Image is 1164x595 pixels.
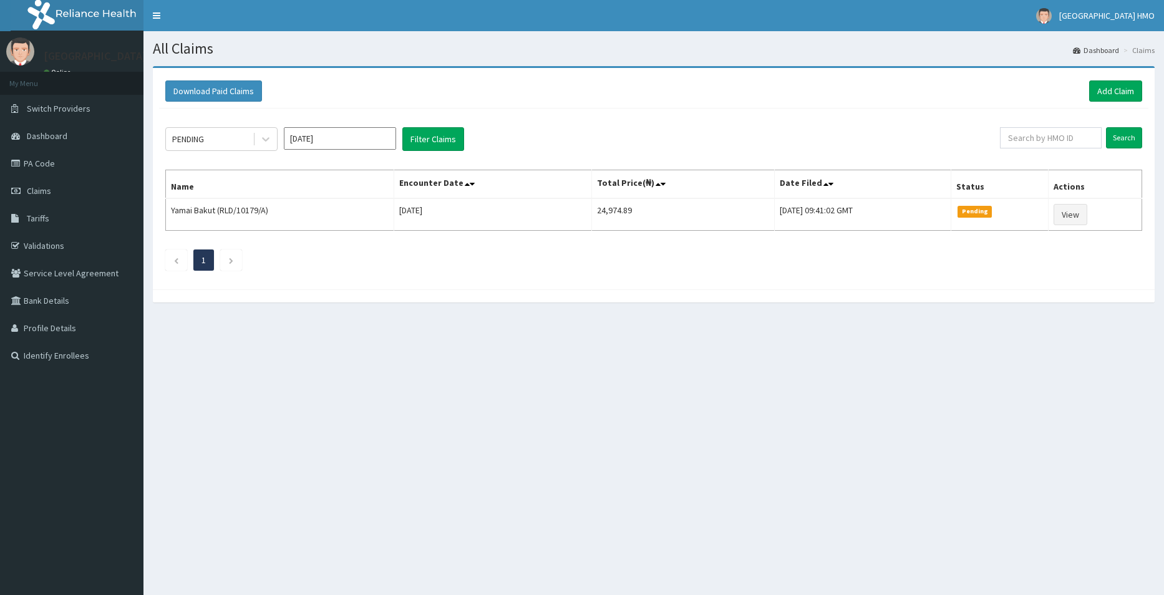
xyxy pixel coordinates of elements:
[166,198,394,231] td: Yamai Bakut (RLD/10179/A)
[27,185,51,196] span: Claims
[591,170,775,199] th: Total Price(₦)
[153,41,1155,57] h1: All Claims
[44,51,172,62] p: [GEOGRAPHIC_DATA] HMO
[951,170,1049,199] th: Status
[228,254,234,266] a: Next page
[1048,170,1142,199] th: Actions
[1036,8,1052,24] img: User Image
[1089,80,1142,102] a: Add Claim
[958,206,992,217] span: Pending
[27,103,90,114] span: Switch Providers
[1059,10,1155,21] span: [GEOGRAPHIC_DATA] HMO
[591,198,775,231] td: 24,974.89
[6,37,34,65] img: User Image
[165,80,262,102] button: Download Paid Claims
[166,170,394,199] th: Name
[27,130,67,142] span: Dashboard
[1106,127,1142,148] input: Search
[44,68,74,77] a: Online
[284,127,396,150] input: Select Month and Year
[394,198,591,231] td: [DATE]
[27,213,49,224] span: Tariffs
[201,254,206,266] a: Page 1 is your current page
[1120,45,1155,56] li: Claims
[775,198,951,231] td: [DATE] 09:41:02 GMT
[775,170,951,199] th: Date Filed
[394,170,591,199] th: Encounter Date
[402,127,464,151] button: Filter Claims
[173,254,179,266] a: Previous page
[1073,45,1119,56] a: Dashboard
[172,133,204,145] div: PENDING
[1000,127,1102,148] input: Search by HMO ID
[1054,204,1087,225] a: View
